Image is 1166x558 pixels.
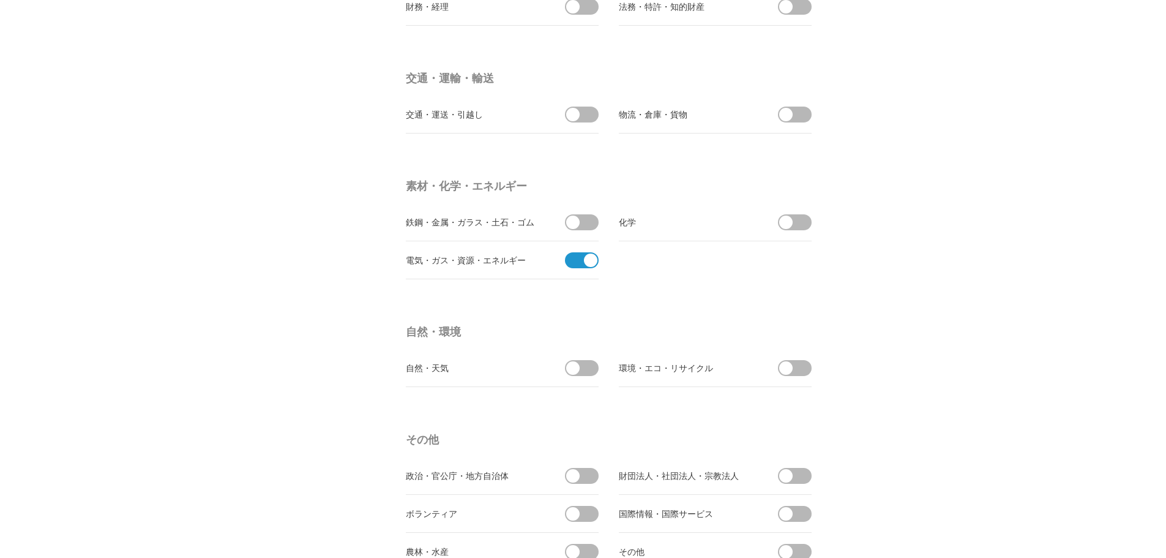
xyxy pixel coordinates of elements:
h4: 素材・化学・エネルギー [406,175,816,197]
div: 化学 [619,214,757,230]
h4: その他 [406,429,816,451]
h4: 交通・運輸・輸送 [406,67,816,89]
div: 電気・ガス・資源・エネルギー [406,252,544,268]
div: 政治・官公庁・地方自治体 [406,468,544,483]
div: 自然・天気 [406,360,544,375]
div: 交通・運送・引越し [406,107,544,122]
div: ボランティア [406,506,544,521]
div: 物流・倉庫・貨物 [619,107,757,122]
div: 国際情報・国際サービス [619,506,757,521]
h4: 自然・環境 [406,321,816,343]
div: 鉄鋼・金属・ガラス・土石・ゴム [406,214,544,230]
div: 財団法人・社団法人・宗教法人 [619,468,757,483]
div: 環境・エコ・リサイクル [619,360,757,375]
